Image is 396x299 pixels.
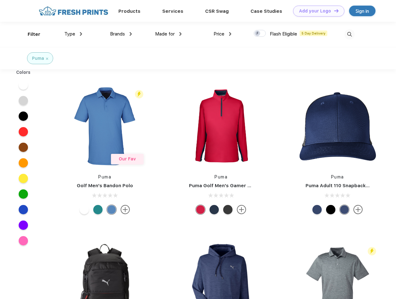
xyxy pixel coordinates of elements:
[179,32,182,36] img: dropdown.png
[326,205,335,214] div: Pma Blk Pma Blk
[300,31,327,36] span: 5 Day Delivery
[334,9,338,12] img: DT
[107,205,116,214] div: Lake Blue
[214,31,224,37] span: Price
[135,90,143,98] img: flash_active_toggle.svg
[229,32,231,36] img: dropdown.png
[344,29,355,40] img: desktop_search.svg
[340,205,349,214] div: Peacoat Qut Shd
[110,31,125,37] span: Brands
[296,85,379,168] img: func=resize&h=266
[119,156,136,161] span: Our Fav
[77,183,133,188] a: Golf Men's Bandon Polo
[121,205,130,214] img: more.svg
[331,174,344,179] a: Puma
[349,6,375,16] a: Sign in
[180,85,262,168] img: func=resize&h=266
[214,174,228,179] a: Puma
[237,205,246,214] img: more.svg
[312,205,322,214] div: Peacoat with Qut Shd
[155,31,175,37] span: Made for
[189,183,287,188] a: Puma Golf Men's Gamer Golf Quarter-Zip
[162,8,183,14] a: Services
[63,85,146,168] img: func=resize&h=266
[205,8,229,14] a: CSR Swag
[368,247,376,255] img: flash_active_toggle.svg
[118,8,140,14] a: Products
[223,205,233,214] div: Puma Black
[98,174,111,179] a: Puma
[32,55,44,62] div: Puma
[210,205,219,214] div: Navy Blazer
[130,32,132,36] img: dropdown.png
[64,31,75,37] span: Type
[80,205,89,214] div: Bright White
[46,58,48,60] img: filter_cancel.svg
[353,205,363,214] img: more.svg
[270,31,297,37] span: Flash Eligible
[12,69,35,76] div: Colors
[80,32,82,36] img: dropdown.png
[196,205,205,214] div: Ski Patrol
[93,205,103,214] div: Green Lagoon
[356,7,369,15] div: Sign in
[299,8,331,14] div: Add your Logo
[28,31,40,38] div: Filter
[37,6,110,17] img: fo%20logo%202.webp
